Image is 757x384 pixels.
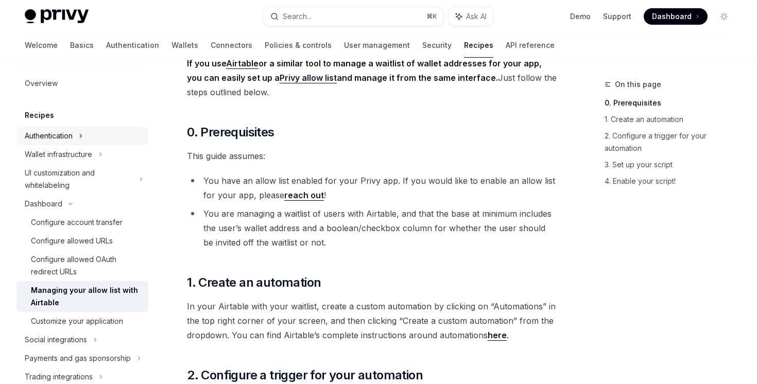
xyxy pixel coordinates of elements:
div: UI customization and whitelabeling [25,167,133,191]
a: Managing your allow list with Airtable [16,281,148,312]
span: This guide assumes: [187,149,557,163]
a: Overview [16,74,148,93]
a: Privy allow list [280,73,337,83]
a: Recipes [464,33,493,58]
a: Customize your application [16,312,148,330]
div: Dashboard [25,198,62,210]
li: You have an allow list enabled for your Privy app. If you would like to enable an allow list for ... [187,173,557,202]
a: Configure account transfer [16,213,148,232]
div: Configure account transfer [31,216,123,229]
strong: If you use or a similar tool to manage a waitlist of wallet addresses for your app, you can easil... [187,58,542,83]
a: API reference [506,33,555,58]
a: reach out [284,190,324,201]
span: Ask AI [466,11,487,22]
a: Authentication [106,33,159,58]
a: Policies & controls [265,33,332,58]
span: 1. Create an automation [187,274,321,291]
a: User management [344,33,410,58]
span: In your Airtable with your waitlist, create a custom automation by clicking on “Automations” in t... [187,299,557,342]
div: Payments and gas sponsorship [25,352,131,364]
a: Wallets [171,33,198,58]
span: ⌘ K [426,12,437,21]
a: Connectors [211,33,252,58]
span: 0. Prerequisites [187,124,274,141]
a: 0. Prerequisites [605,95,741,111]
button: Toggle dark mode [716,8,732,25]
span: On this page [615,78,661,91]
a: 3. Set up your script [605,156,741,173]
div: Search... [283,10,312,23]
div: Overview [25,77,58,90]
a: Security [422,33,452,58]
a: Configure allowed URLs [16,232,148,250]
div: Social integrations [25,334,87,346]
div: Configure allowed URLs [31,235,113,247]
a: 4. Enable your script! [605,173,741,189]
span: Just follow the steps outlined below. [187,56,557,99]
a: Configure allowed OAuth redirect URLs [16,250,148,281]
span: 2. Configure a trigger for your automation [187,367,423,383]
a: Dashboard [644,8,708,25]
img: light logo [25,9,89,24]
a: 2. Configure a trigger for your automation [605,128,741,156]
button: Search...⌘K [263,7,443,26]
a: here [488,330,507,341]
a: Welcome [25,33,58,58]
span: Dashboard [652,11,692,22]
div: Customize your application [31,315,123,327]
a: 1. Create an automation [605,111,741,128]
div: Wallet infrastructure [25,148,92,161]
li: You are managing a waitlist of users with Airtable, and that the base at minimum includes the use... [187,206,557,250]
a: Support [603,11,631,22]
button: Ask AI [449,7,494,26]
a: Demo [570,11,591,22]
div: Authentication [25,130,73,142]
a: Airtable [226,58,259,69]
div: Configure allowed OAuth redirect URLs [31,253,142,278]
a: Basics [70,33,94,58]
h5: Recipes [25,109,54,121]
div: Managing your allow list with Airtable [31,284,142,309]
div: Trading integrations [25,371,93,383]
